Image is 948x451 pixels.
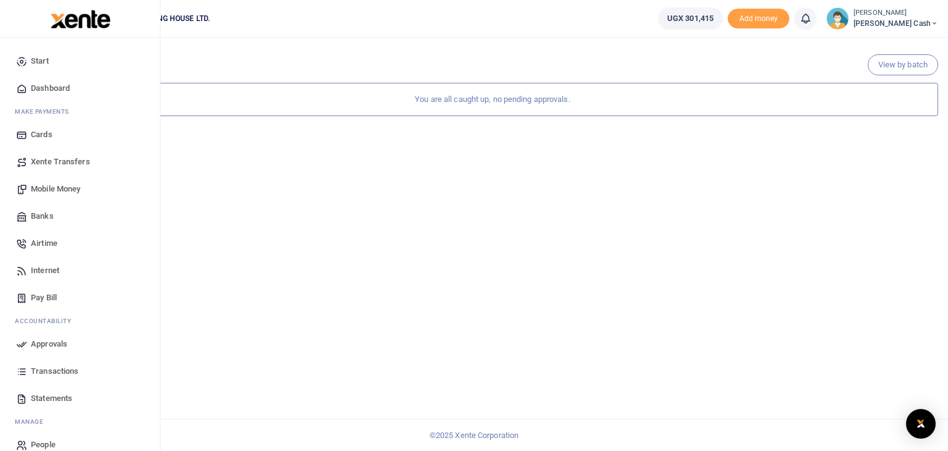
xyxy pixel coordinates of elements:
[10,358,150,385] a: Transactions
[854,8,938,19] small: [PERSON_NAME]
[10,175,150,203] a: Mobile Money
[10,412,150,431] li: M
[10,102,150,121] li: M
[10,75,150,102] a: Dashboard
[868,54,938,75] a: View by batch
[21,107,69,116] span: ake Payments
[10,284,150,311] a: Pay Bill
[21,417,44,426] span: anage
[31,264,59,277] span: Internet
[51,10,110,28] img: logo-large
[31,365,78,377] span: Transactions
[728,13,789,22] a: Add money
[906,409,936,439] div: Open Intercom Messenger
[10,121,150,148] a: Cards
[10,311,150,331] li: Ac
[24,316,71,326] span: countability
[10,385,150,412] a: Statements
[10,148,150,175] a: Xente Transfers
[49,14,110,23] a: logo-small logo-large logo-large
[31,210,54,222] span: Banks
[728,9,789,29] li: Toup your wallet
[31,439,56,451] span: People
[10,48,150,75] a: Start
[10,230,150,257] a: Airtime
[47,53,938,67] h4: Pending your approval
[667,12,713,25] span: UGX 301,415
[31,338,67,350] span: Approvals
[854,18,938,29] span: [PERSON_NAME] Cash
[728,9,789,29] span: Add money
[31,82,70,95] span: Dashboard
[31,156,90,168] span: Xente Transfers
[826,7,849,30] img: profile-user
[31,237,57,250] span: Airtime
[31,183,80,195] span: Mobile Money
[31,129,52,141] span: Cards
[31,292,57,304] span: Pay Bill
[826,7,938,30] a: profile-user [PERSON_NAME] [PERSON_NAME] Cash
[10,331,150,358] a: Approvals
[31,392,72,405] span: Statements
[653,7,728,30] li: Wallet ballance
[31,55,49,67] span: Start
[10,257,150,284] a: Internet
[47,83,938,116] div: You are all caught up, no pending approvals.
[10,203,150,230] a: Banks
[658,7,723,30] a: UGX 301,415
